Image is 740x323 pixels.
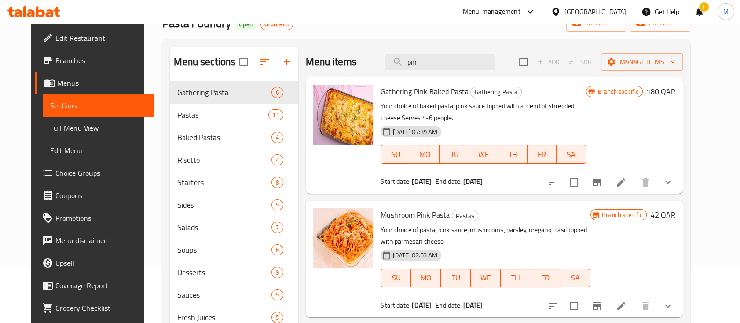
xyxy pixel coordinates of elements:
[174,55,235,69] h2: Menu sections
[272,268,283,277] span: 9
[463,175,483,188] b: [DATE]
[272,178,283,187] span: 8
[35,207,154,229] a: Promotions
[410,145,440,164] button: MO
[271,199,283,210] div: items
[170,194,298,216] div: Sides9
[177,199,271,210] div: Sides
[272,223,283,232] span: 7
[637,17,683,29] span: export
[177,87,271,98] span: Gathering Pasta
[35,72,154,94] a: Menus
[463,299,483,311] b: [DATE]
[662,177,674,188] svg: Show Choices
[271,289,283,300] div: items
[381,269,411,287] button: SU
[170,261,298,284] div: Desserts9
[574,17,619,29] span: import
[564,173,584,192] span: Select to update
[564,7,626,17] div: [GEOGRAPHIC_DATA]
[272,201,283,210] span: 9
[170,149,298,171] div: Risotto4
[177,244,271,255] span: Soups
[177,312,271,323] div: Fresh Juices
[170,171,298,194] div: Starters8
[35,27,154,49] a: Edit Restaurant
[385,271,407,285] span: SU
[586,295,608,317] button: Branch-specific-item
[234,52,253,72] span: Select all sections
[35,229,154,252] a: Menu disclaimer
[35,252,154,274] a: Upsell
[534,271,557,285] span: FR
[177,267,271,278] span: Desserts
[177,177,271,188] span: Starters
[471,87,521,98] span: Gathering Pasta
[43,139,154,162] a: Edit Menu
[271,132,283,143] div: items
[564,271,586,285] span: SA
[414,148,436,161] span: MO
[170,126,298,149] div: Baked Pastas4
[381,100,586,124] p: Your choice of baked pasta, pink sauce topped with a blend of shredded cheese Serves 4-6 people.
[412,175,432,188] b: [DATE]
[35,162,154,184] a: Choice Groups
[411,269,441,287] button: MO
[269,111,283,120] span: 11
[177,109,268,120] span: Pastas
[306,55,357,69] h2: Menu items
[564,296,584,316] span: Select to update
[271,177,283,188] div: items
[463,6,520,17] div: Menu-management
[471,269,501,287] button: WE
[272,156,283,165] span: 4
[55,302,147,314] span: Grocery Checklist
[389,251,441,260] span: [DATE] 02:53 AM
[271,87,283,98] div: items
[177,222,271,233] div: Salads
[50,145,147,156] span: Edit Menu
[452,210,478,221] div: Pastas
[563,55,601,69] span: Select section first
[723,7,729,17] span: M
[50,100,147,111] span: Sections
[651,208,675,221] h6: 42 QAR
[440,145,469,164] button: TU
[560,269,590,287] button: SA
[662,300,674,312] svg: Show Choices
[557,145,586,164] button: SA
[594,87,642,96] span: Branch specific
[435,299,462,311] span: End date:
[634,295,657,317] button: delete
[533,55,563,69] span: Add item
[272,88,283,97] span: 6
[55,257,147,269] span: Upsell
[657,295,679,317] button: show more
[55,235,147,246] span: Menu disclaimer
[272,313,283,322] span: 5
[313,208,373,268] img: Mushroom Pink Pasta
[443,148,465,161] span: TU
[43,117,154,139] a: Full Menu View
[530,269,560,287] button: FR
[43,94,154,117] a: Sections
[381,299,410,311] span: Start date:
[473,148,495,161] span: WE
[542,295,564,317] button: sort-choices
[35,184,154,207] a: Coupons
[271,154,283,165] div: items
[271,312,283,323] div: items
[177,289,271,300] div: Sauces
[385,148,406,161] span: SU
[313,85,373,145] img: Gathering Pink Baked Pasta
[441,269,471,287] button: TU
[415,271,437,285] span: MO
[601,53,683,71] button: Manage items
[50,122,147,134] span: Full Menu View
[177,154,271,165] span: Risotto
[55,212,147,224] span: Promotions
